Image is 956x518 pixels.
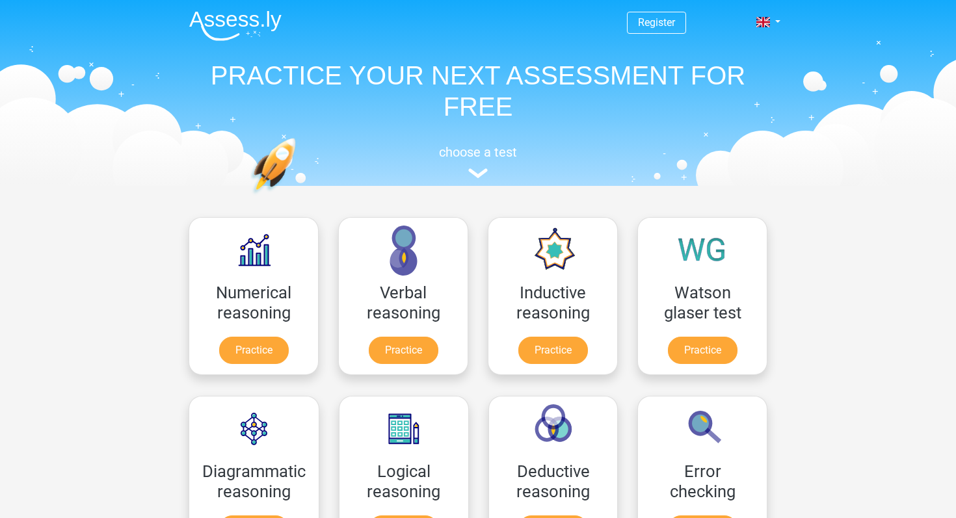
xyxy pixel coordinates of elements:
[179,60,777,122] h1: PRACTICE YOUR NEXT ASSESSMENT FOR FREE
[250,138,346,255] img: practice
[638,16,675,29] a: Register
[219,337,289,364] a: Practice
[518,337,588,364] a: Practice
[179,144,777,160] h5: choose a test
[468,168,488,178] img: assessment
[189,10,282,41] img: Assessly
[369,337,438,364] a: Practice
[668,337,737,364] a: Practice
[179,144,777,179] a: choose a test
